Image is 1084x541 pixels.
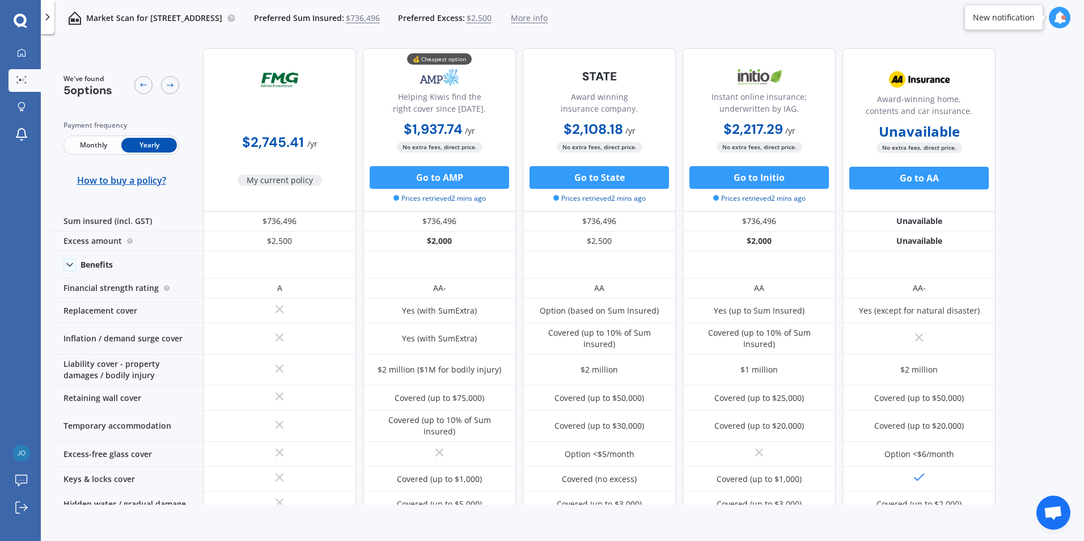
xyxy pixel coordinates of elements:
[203,212,356,231] div: $736,496
[254,12,344,24] span: Preferred Sum Insured:
[594,282,604,294] div: AA
[363,231,516,251] div: $2,000
[277,282,282,294] div: A
[785,125,795,136] span: / yr
[50,278,203,298] div: Financial strength rating
[346,12,380,24] span: $736,496
[363,212,516,231] div: $736,496
[50,323,203,354] div: Inflation / demand surge cover
[50,298,203,323] div: Replacement cover
[50,386,203,411] div: Retaining wall cover
[717,474,802,485] div: Covered (up to $1,000)
[121,138,177,153] span: Yearly
[913,282,926,294] div: AA-
[581,364,618,375] div: $2 million
[554,420,644,432] div: Covered (up to $30,000)
[13,445,30,462] img: 0600e0b3f0989406baffa95cc090299d
[842,212,996,231] div: Unavailable
[740,364,778,375] div: $1 million
[900,364,938,375] div: $2 million
[884,449,954,460] div: Option <$6/month
[523,231,676,251] div: $2,500
[465,125,475,136] span: / yr
[50,212,203,231] div: Sum insured (incl. GST)
[714,392,804,404] div: Covered (up to $25,000)
[532,91,666,119] div: Award winning insurance company.
[50,492,203,517] div: Hidden water / gradual damage
[66,138,121,153] span: Monthly
[714,420,804,432] div: Covered (up to $20,000)
[395,392,484,404] div: Covered (up to $75,000)
[370,166,509,189] button: Go to AMP
[393,193,486,204] span: Prices retrieved 2 mins ago
[68,11,82,25] img: home-and-contents.b802091223b8502ef2dd.svg
[242,66,317,94] img: FMG.png
[714,305,804,316] div: Yes (up to Sum Insured)
[554,392,644,404] div: Covered (up to $50,000)
[81,260,113,270] div: Benefits
[689,166,829,189] button: Go to Initio
[562,63,637,90] img: State-text-1.webp
[553,193,646,204] span: Prices retrieved 2 mins ago
[717,142,802,153] span: No extra fees, direct price.
[722,63,797,91] img: Initio.webp
[625,125,636,136] span: / yr
[50,467,203,492] div: Keys & locks cover
[882,65,956,94] img: AA.webp
[50,354,203,386] div: Liability cover - property damages / bodily injury
[842,231,996,251] div: Unavailable
[879,126,960,137] b: Unavailable
[77,175,166,186] span: How to buy a policy?
[433,282,446,294] div: AA-
[565,449,634,460] div: Option <$5/month
[407,53,472,65] div: 💰 Cheapest option
[562,474,637,485] div: Covered (no excess)
[876,498,962,510] div: Covered (up to $2,000)
[859,305,980,316] div: Yes (except for natural disaster)
[713,193,806,204] span: Prices retrieved 2 mins ago
[398,12,465,24] span: Preferred Excess:
[307,138,317,149] span: / yr
[852,93,986,121] div: Award-winning home, contents and car insurance.
[371,415,507,437] div: Covered (up to 10% of Sum Insured)
[1036,496,1070,530] div: Open chat
[86,12,222,24] p: Market Scan for [STREET_ADDRESS]
[691,327,827,350] div: Covered (up to 10% of Sum Insured)
[372,91,506,119] div: Helping Kiwis find the right cover since [DATE].
[523,212,676,231] div: $736,496
[402,305,477,316] div: Yes (with SumExtra)
[467,12,492,24] span: $2,500
[849,167,989,189] button: Go to AA
[397,142,482,153] span: No extra fees, direct price.
[531,327,667,350] div: Covered (up to 10% of Sum Insured)
[203,231,356,251] div: $2,500
[692,91,826,119] div: Instant online insurance; underwritten by IAG.
[404,120,463,138] b: $1,937.74
[557,498,642,510] div: Covered (up to $3,000)
[530,166,669,189] button: Go to State
[63,74,112,84] span: We've found
[717,498,802,510] div: Covered (up to $3,000)
[540,305,659,316] div: Option (based on Sum Insured)
[973,12,1035,23] div: New notification
[402,63,477,91] img: AMP.webp
[723,120,783,138] b: $2,217.29
[511,12,548,24] span: More info
[397,498,482,510] div: Covered (up to $5,000)
[402,333,477,344] div: Yes (with SumExtra)
[238,175,322,186] span: My current policy
[63,83,112,98] span: 5 options
[397,474,482,485] div: Covered (up to $1,000)
[683,231,836,251] div: $2,000
[876,142,962,153] span: No extra fees, direct price.
[378,364,501,375] div: $2 million ($1M for bodily injury)
[63,120,179,131] div: Payment frequency
[683,212,836,231] div: $736,496
[557,142,642,153] span: No extra fees, direct price.
[754,282,764,294] div: AA
[50,231,203,251] div: Excess amount
[242,133,304,151] b: $2,745.41
[874,392,964,404] div: Covered (up to $50,000)
[50,411,203,442] div: Temporary accommodation
[50,442,203,467] div: Excess-free glass cover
